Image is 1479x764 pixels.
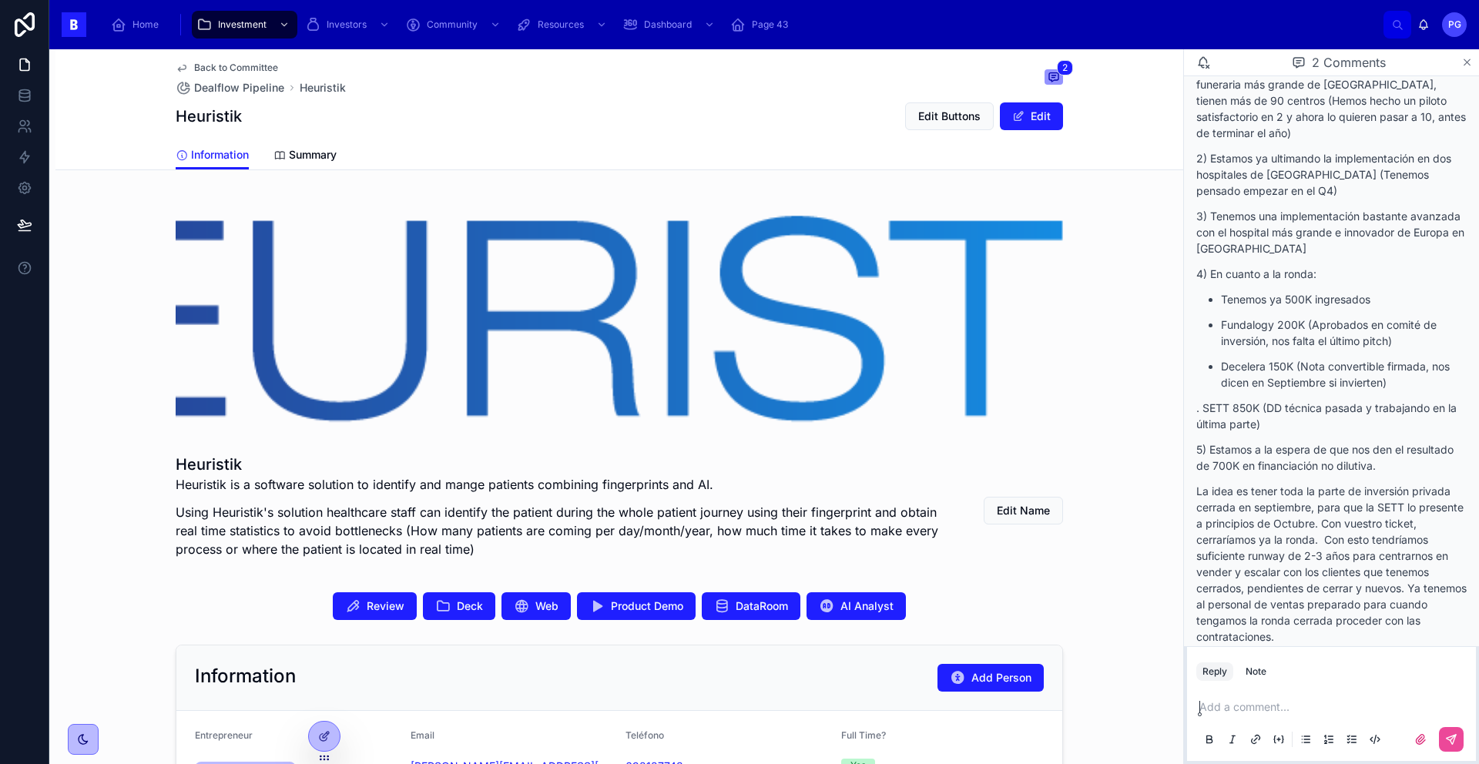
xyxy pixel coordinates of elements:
[176,141,249,170] a: Information
[1196,60,1467,141] p: 1) Hemos cerrado contrato con ASV la tercera funeraria más grande de [GEOGRAPHIC_DATA], tienen má...
[937,664,1044,692] button: Add Person
[401,11,508,39] a: Community
[176,62,278,74] a: Back to Committee
[1057,60,1073,75] span: 2
[367,598,404,614] span: Review
[106,11,169,39] a: Home
[736,598,788,614] span: DataRoom
[333,592,417,620] button: Review
[538,18,584,31] span: Resources
[99,8,1383,42] div: scrollable content
[1246,665,1266,678] div: Note
[427,18,478,31] span: Community
[289,147,337,163] span: Summary
[300,80,346,95] a: Heuristik
[1000,102,1063,130] button: Edit
[644,18,692,31] span: Dashboard
[1045,69,1063,88] button: 2
[1196,208,1467,256] p: 3) Tenemos una implementación bastante avanzada con el hospital más grande e innovador de Europa ...
[625,729,664,741] span: Teléfono
[971,670,1031,685] span: Add Person
[997,503,1050,518] span: Edit Name
[1196,150,1467,199] p: 2) Estamos ya ultimando la implementación en dos hospitales de [GEOGRAPHIC_DATA] (Tenemos pensado...
[327,18,367,31] span: Investors
[511,11,615,39] a: Resources
[501,592,571,620] button: Web
[195,729,253,741] span: Entrepreneur
[1196,266,1467,282] p: 4) En cuanto a la ronda:
[905,102,994,130] button: Edit Buttons
[618,11,723,39] a: Dashboard
[300,11,397,39] a: Investors
[752,18,788,31] span: Page 43
[1221,358,1467,390] p: Decelera 150K (Nota convertible firmada, nos dicen en Septiembre si invierten)
[176,503,947,558] p: Using Heuristik's solution healthcare staff can identify the patient during the whole patient jou...
[807,592,906,620] button: AI Analyst
[194,62,278,74] span: Back to Committee
[411,729,434,741] span: Email
[176,475,947,494] p: Heuristik is a software solution to identify and mange patients combining fingerprints and AI.
[1239,662,1273,681] button: Note
[840,598,894,614] span: AI Analyst
[1448,18,1461,31] span: PG
[1196,662,1233,681] button: Reply
[918,109,981,124] span: Edit Buttons
[457,598,483,614] span: Deck
[726,11,799,39] a: Page 43
[1196,400,1467,432] p: . SETT 850K (DD técnica pasada y trabajando en la última parte)
[535,598,558,614] span: Web
[1221,317,1467,349] p: Fundalogy 200K (Aprobados en comité de inversión, nos falta el último pitch)
[1196,441,1467,474] p: 5) Estamos a la espera de que nos den el resultado de 700K en financiación no dilutiva.
[841,729,886,741] span: Full Time?
[702,592,800,620] button: DataRoom
[176,80,284,95] a: Dealflow Pipeline
[1221,291,1467,307] p: Tenemos ya 500K ingresados
[1196,483,1467,645] p: La idea es tener toda la parte de inversión privada cerrada en septiembre, para que la SETT lo pr...
[218,18,267,31] span: Investment
[176,106,242,127] h1: Heuristik
[273,141,337,172] a: Summary
[577,592,696,620] button: Product Demo
[192,11,297,39] a: Investment
[195,664,296,689] h2: Information
[423,592,495,620] button: Deck
[191,147,249,163] span: Information
[611,598,683,614] span: Product Demo
[1312,53,1386,72] span: 2 Comments
[62,12,86,37] img: App logo
[132,18,159,31] span: Home
[194,80,284,95] span: Dealflow Pipeline
[176,454,947,475] h1: Heuristik
[984,497,1063,524] button: Edit Name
